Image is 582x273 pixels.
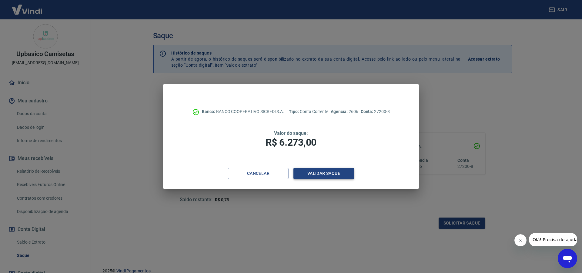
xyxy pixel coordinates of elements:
[202,109,216,114] span: Banco:
[202,108,284,115] p: BANCO COOPERATIVO SICREDI S.A.
[331,109,349,114] span: Agência:
[529,233,577,246] iframe: Mensagem da empresa
[289,109,300,114] span: Tipo:
[228,168,289,179] button: Cancelar
[289,108,328,115] p: Conta Corrente
[293,168,354,179] button: Validar saque
[4,4,51,9] span: Olá! Precisa de ajuda?
[514,234,527,246] iframe: Fechar mensagem
[331,108,358,115] p: 2606
[558,249,577,268] iframe: Botão para abrir a janela de mensagens
[361,108,390,115] p: 27200-8
[274,130,308,136] span: Valor do saque:
[266,137,316,148] span: R$ 6.273,00
[361,109,374,114] span: Conta:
